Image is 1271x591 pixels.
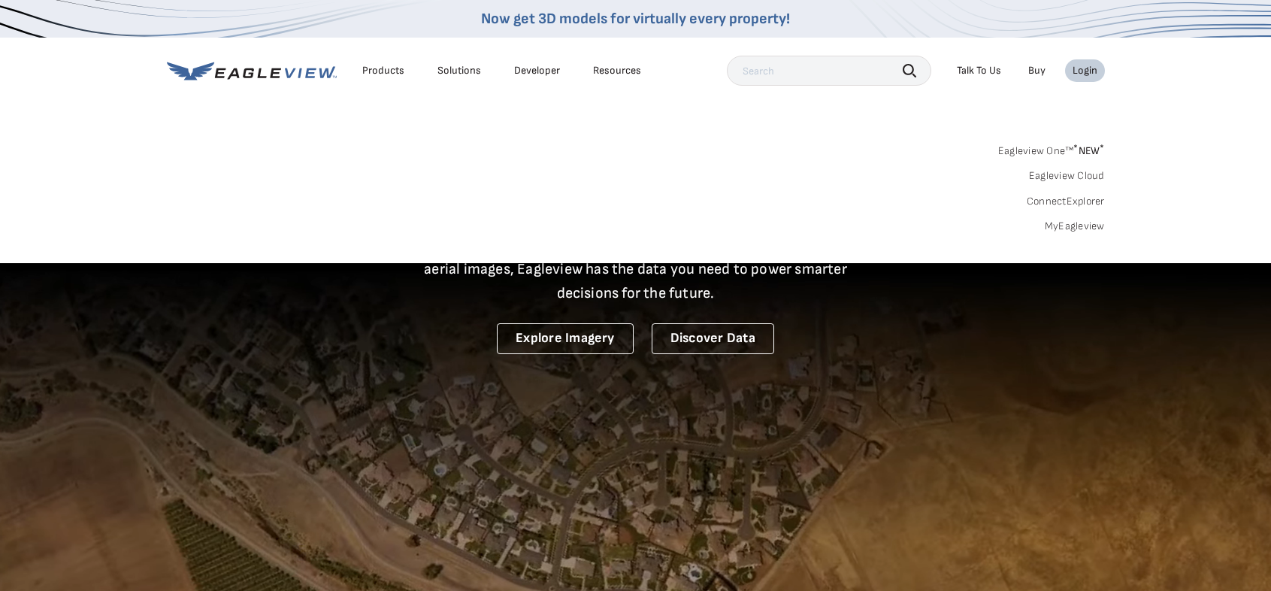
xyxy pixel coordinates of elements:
input: Search [727,56,931,86]
a: Eagleview One™*NEW* [998,140,1105,157]
a: MyEagleview [1045,220,1105,233]
div: Talk To Us [957,64,1001,77]
span: NEW [1073,144,1104,157]
div: Products [362,64,404,77]
a: Developer [514,64,560,77]
a: ConnectExplorer [1027,195,1105,208]
p: A new era starts here. Built on more than 3.5 billion high-resolution aerial images, Eagleview ha... [406,233,866,305]
a: Discover Data [652,323,774,354]
div: Login [1073,64,1097,77]
a: Eagleview Cloud [1029,169,1105,183]
a: Buy [1028,64,1046,77]
a: Explore Imagery [497,323,634,354]
div: Solutions [437,64,481,77]
a: Now get 3D models for virtually every property! [481,10,790,28]
div: Resources [593,64,641,77]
